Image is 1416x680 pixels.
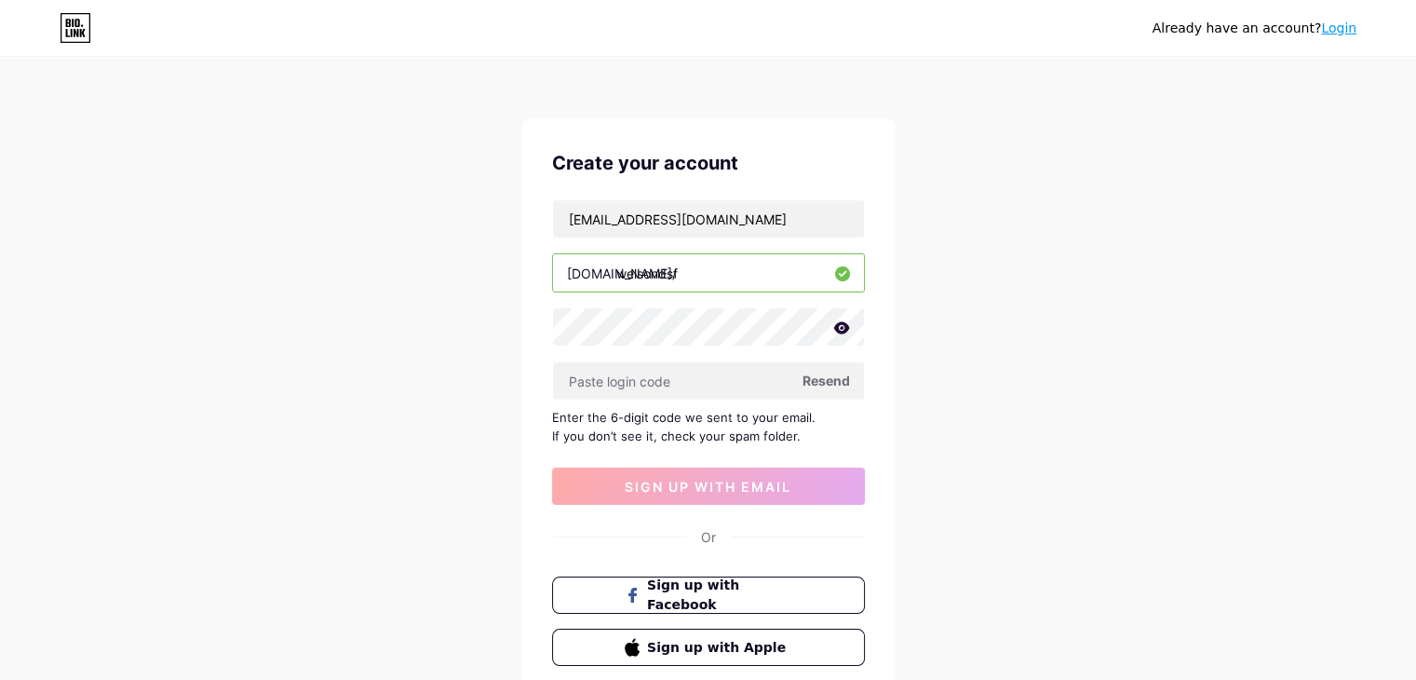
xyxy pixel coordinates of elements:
div: Enter the 6-digit code we sent to your email. If you don’t see it, check your spam folder. [552,408,865,445]
div: [DOMAIN_NAME]/ [567,264,677,283]
div: Create your account [552,149,865,177]
span: Resend [802,371,850,390]
input: Paste login code [553,362,864,400]
span: Sign up with Apple [647,638,791,658]
a: Login [1321,20,1356,35]
span: sign up with email [625,479,791,495]
input: Email [553,200,864,238]
input: username [553,254,864,292]
div: Or [701,527,716,547]
button: Sign up with Apple [552,629,865,666]
button: sign up with email [552,468,865,505]
span: Sign up with Facebook [647,576,791,615]
div: Already have an account? [1153,19,1356,38]
button: Sign up with Facebook [552,577,865,614]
